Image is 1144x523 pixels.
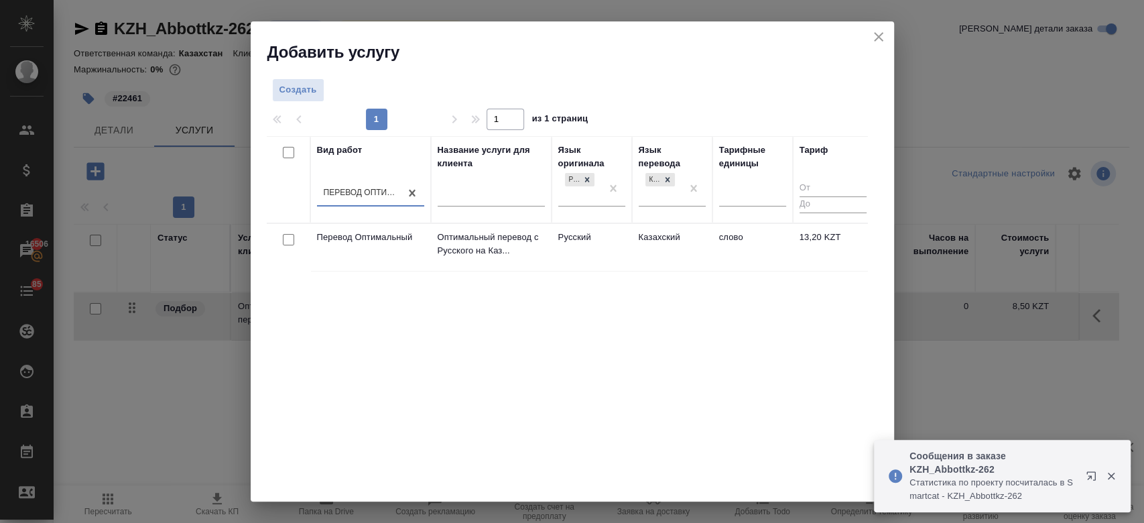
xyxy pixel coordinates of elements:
td: Казахский [632,224,712,271]
span: из 1 страниц [532,111,588,130]
div: Казахский [644,172,676,188]
input: От [800,180,867,197]
td: Русский [552,224,632,271]
div: Перевод Оптимальный [324,188,401,199]
td: 13,20 KZT [793,224,873,271]
button: close [869,27,889,47]
p: Оптимальный перевод с Русского на Каз... [438,231,545,257]
div: Название услуги для клиента [438,143,545,170]
button: Закрыть [1097,470,1125,482]
div: Тариф [800,143,828,157]
div: Язык перевода [639,143,706,170]
span: Создать [279,82,317,98]
button: Создать [272,78,324,102]
div: Русский [565,173,580,187]
p: Перевод Оптимальный [317,231,424,244]
h2: Добавить услугу [267,42,894,63]
p: Cтатистика по проекту посчиталась в Smartcat - KZH_Abbottkz-262 [909,476,1077,503]
div: Язык оригинала [558,143,625,170]
div: Русский [564,172,596,188]
div: Вид работ [317,143,363,157]
div: Казахский [645,173,660,187]
input: До [800,196,867,213]
td: слово [712,224,793,271]
p: Сообщения в заказе KZH_Abbottkz-262 [909,449,1077,476]
button: Открыть в новой вкладке [1078,463,1110,495]
div: Тарифные единицы [719,143,786,170]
